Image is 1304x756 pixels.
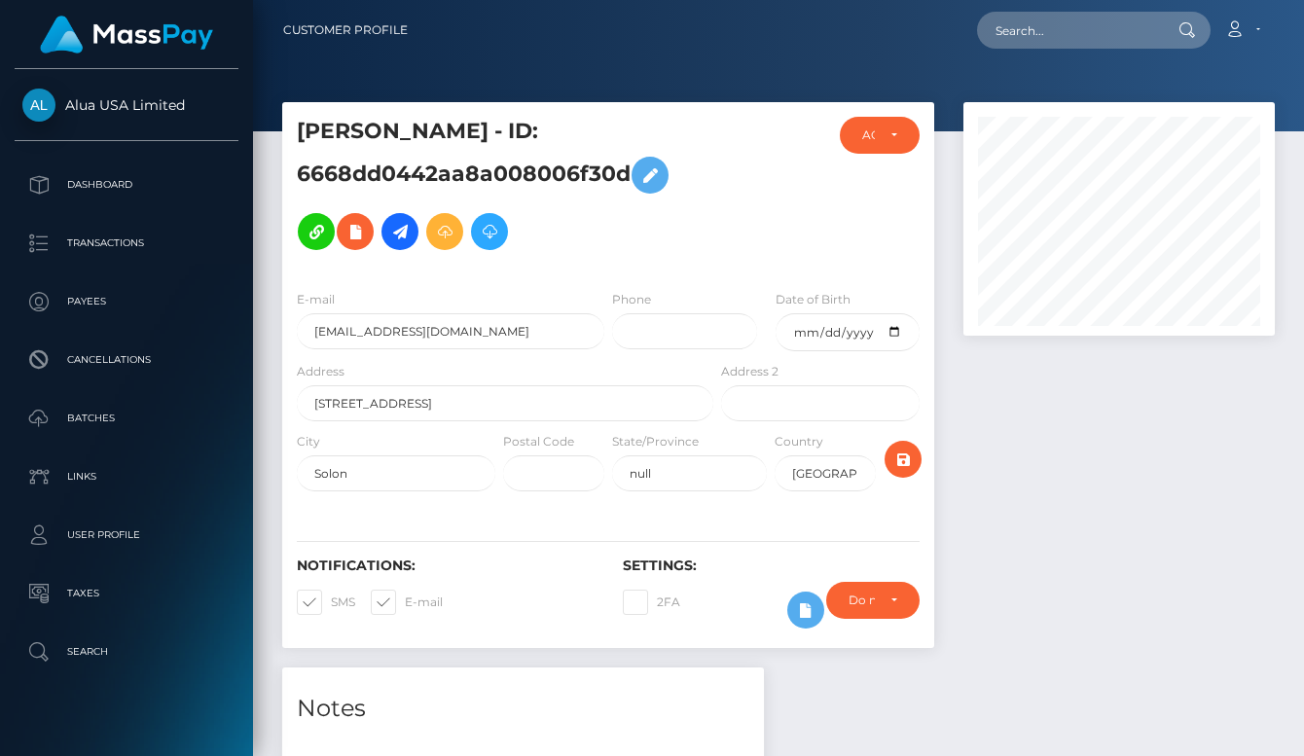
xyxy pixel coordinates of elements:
[826,582,920,619] button: Do not require
[15,96,238,114] span: Alua USA Limited
[371,590,443,615] label: E-mail
[503,433,574,450] label: Postal Code
[721,363,779,380] label: Address 2
[849,593,875,608] div: Do not require
[22,345,231,375] p: Cancellations
[15,161,238,209] a: Dashboard
[776,291,851,308] label: Date of Birth
[15,452,238,501] a: Links
[297,117,703,260] h5: [PERSON_NAME] - ID: 6668dd0442aa8a008006f30d
[612,433,699,450] label: State/Province
[40,16,213,54] img: MassPay Logo
[862,127,875,143] div: ACTIVE
[15,219,238,268] a: Transactions
[775,433,823,450] label: Country
[22,637,231,666] p: Search
[22,521,231,550] p: User Profile
[22,579,231,608] p: Taxes
[297,363,344,380] label: Address
[15,511,238,559] a: User Profile
[840,117,920,154] button: ACTIVE
[612,291,651,308] label: Phone
[297,692,749,726] h4: Notes
[15,394,238,443] a: Batches
[297,590,355,615] label: SMS
[297,558,594,574] h6: Notifications:
[977,12,1160,49] input: Search...
[15,277,238,326] a: Payees
[22,170,231,199] p: Dashboard
[623,558,920,574] h6: Settings:
[22,462,231,491] p: Links
[22,229,231,258] p: Transactions
[15,569,238,618] a: Taxes
[15,336,238,384] a: Cancellations
[22,287,231,316] p: Payees
[283,10,408,51] a: Customer Profile
[15,628,238,676] a: Search
[297,433,320,450] label: City
[623,590,680,615] label: 2FA
[22,404,231,433] p: Batches
[297,291,335,308] label: E-mail
[22,89,55,122] img: Alua USA Limited
[381,213,418,250] a: Initiate Payout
